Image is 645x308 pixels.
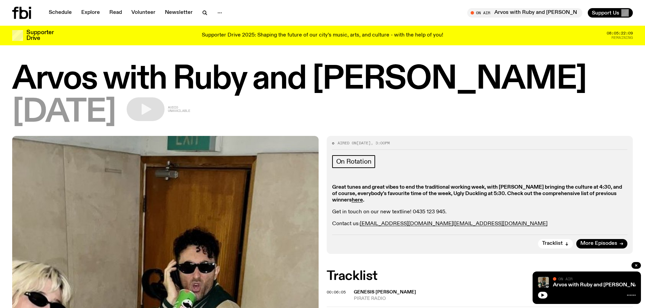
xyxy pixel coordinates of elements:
[327,290,346,294] button: 00:06:05
[332,209,628,215] p: Get in touch on our new textline! 0435 123 945.
[592,10,619,16] span: Support Us
[26,30,53,41] h3: Supporter Drive
[202,32,443,39] p: Supporter Drive 2025: Shaping the future of our city’s music, arts, and culture - with the help o...
[467,8,582,18] button: On AirArvos with Ruby and [PERSON_NAME]
[12,97,116,128] span: [DATE]
[327,289,346,295] span: 00:06:05
[538,239,573,248] button: Tracklist
[580,241,617,246] span: More Episodes
[558,277,573,281] span: On Air
[607,31,633,35] span: 08:05:22:09
[363,197,364,203] strong: .
[127,8,159,18] a: Volunteer
[336,158,371,165] span: On Rotation
[327,270,633,282] h2: Tracklist
[360,221,453,227] a: [EMAIL_ADDRESS][DOMAIN_NAME]
[354,290,416,294] span: Genesis [PERSON_NAME]
[332,221,628,227] p: Contact us: |
[354,295,574,302] span: PIRATE RADIO
[371,140,390,146] span: , 3:00pm
[352,197,363,203] a: here
[357,140,371,146] span: [DATE]
[454,221,547,227] a: [EMAIL_ADDRESS][DOMAIN_NAME]
[338,140,357,146] span: Aired on
[332,155,375,168] a: On Rotation
[588,8,633,18] button: Support Us
[538,277,549,288] img: Ruby wears a Collarbones t shirt and pretends to play the DJ decks, Al sings into a pringles can....
[168,106,190,113] span: Audio unavailable
[161,8,197,18] a: Newsletter
[105,8,126,18] a: Read
[542,241,563,246] span: Tracklist
[77,8,104,18] a: Explore
[332,185,622,203] strong: Great tunes and great vibes to end the traditional working week, with [PERSON_NAME] bringing the ...
[576,239,627,248] a: More Episodes
[45,8,76,18] a: Schedule
[12,64,633,95] h1: Arvos with Ruby and [PERSON_NAME]
[611,36,633,40] span: Remaining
